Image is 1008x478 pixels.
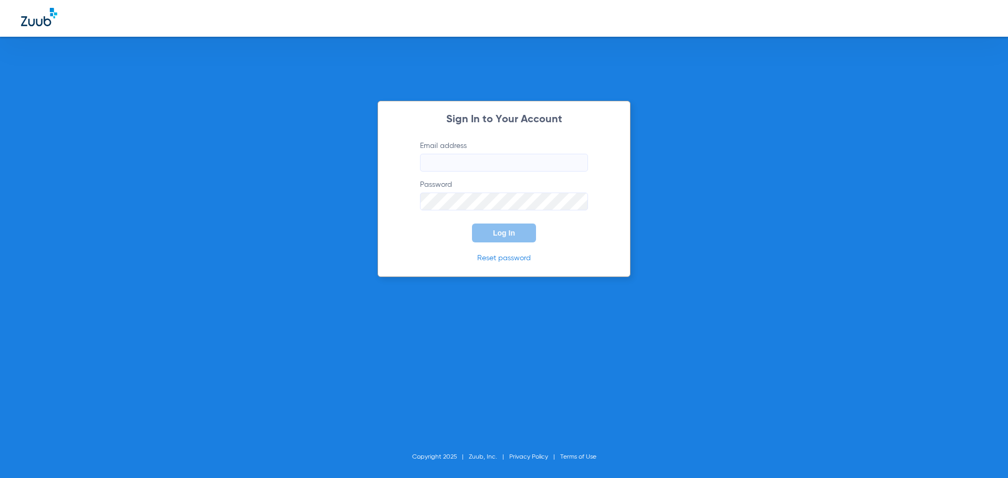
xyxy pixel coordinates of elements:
a: Reset password [477,254,531,262]
img: Zuub Logo [21,8,57,26]
label: Password [420,179,588,210]
button: Log In [472,224,536,242]
h2: Sign In to Your Account [404,114,604,125]
span: Log In [493,229,515,237]
iframe: Chat Widget [955,428,1008,478]
li: Zuub, Inc. [469,452,509,462]
input: Email address [420,154,588,172]
input: Password [420,193,588,210]
label: Email address [420,141,588,172]
a: Privacy Policy [509,454,548,460]
li: Copyright 2025 [412,452,469,462]
a: Terms of Use [560,454,596,460]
